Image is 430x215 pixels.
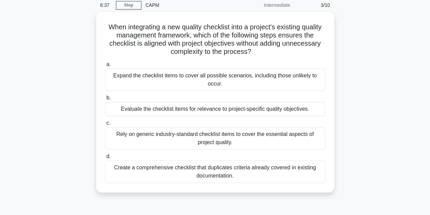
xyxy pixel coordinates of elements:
h5: When integrating a new quality checklist into a project's existing quality management framework, ... [104,23,326,56]
div: Evaluate the checklist items for relevance to project-specific quality objectives. [105,102,325,116]
div: Rely on generic industry-standard checklist items to cover the essential aspects of project quality. [105,127,325,150]
span: b. [106,95,111,101]
a: Stop [116,1,141,10]
div: Create a comprehensive checklist that duplicates criteria already covered in existing documentation. [105,160,325,183]
span: c. [106,120,110,126]
span: d. [106,153,111,159]
span: a. [106,61,111,67]
div: Expand the checklist items to cover all possible scenarios, including those unlikely to occur. [105,68,325,91]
